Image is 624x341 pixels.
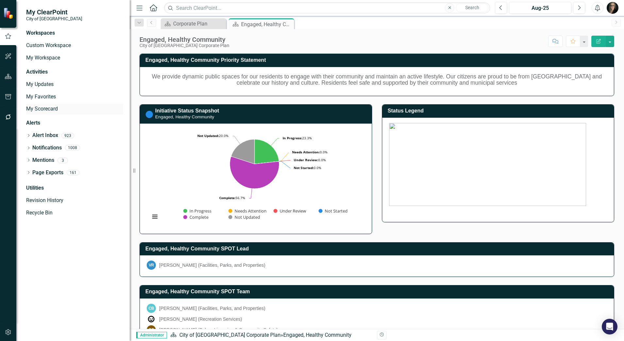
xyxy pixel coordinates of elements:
[26,184,123,192] div: Utilities
[26,81,123,88] a: My Updates
[292,150,327,154] text: 0.0%
[388,108,611,114] h3: Status Legend
[509,2,571,14] button: Aug-25
[231,139,255,164] path: Not Updated, 6.
[145,289,611,295] h3: Engaged, Healthy Community SPOT Team
[294,165,314,170] tspan: Not Started:
[147,325,156,334] div: CC
[145,246,611,252] h3: Engaged, Healthy Community SPOT Lead
[159,327,278,333] div: [PERSON_NAME] (Bylaw, Licensing & Community Safety)
[61,133,74,138] div: 923
[147,261,156,270] div: VR
[26,42,123,49] a: Custom Workspace
[235,208,267,214] text: Needs Attention
[164,2,490,14] input: Search ClearPoint...
[147,304,156,313] div: CB
[26,197,123,204] a: Revision History
[173,20,224,28] div: Corporate Plan
[147,315,156,324] img: Russ Brummer
[150,212,159,221] button: View chart menu, Chart
[26,8,82,16] span: My ClearPoint
[145,111,153,118] img: Not Started
[32,157,54,164] a: Mentions
[67,170,79,176] div: 161
[273,208,307,214] button: Show Under Review
[32,132,58,139] a: Alert Inbox
[228,208,266,214] button: Show Needs Attention
[26,209,123,217] a: Recycle Bin
[140,43,229,48] div: City of [GEOGRAPHIC_DATA] Corporate Plan
[607,2,618,14] img: Natalie Kovach
[602,319,617,334] div: Open Intercom Messenger
[26,68,123,76] div: Activities
[147,129,365,227] div: Chart. Highcharts interactive chart.
[147,129,362,227] svg: Interactive chart
[294,158,326,162] text: 0.0%
[26,29,55,37] div: Workspaces
[197,133,219,138] tspan: Not Updated:
[26,119,123,127] div: Alerts
[147,74,607,86] h5: We provide dynamic public spaces for our residents to engage with their community and maintain an...
[292,150,320,154] tspan: Needs Attention:
[456,3,488,12] button: Search
[32,144,62,152] a: Notifications
[179,332,281,338] a: City of [GEOGRAPHIC_DATA] Corporate Plan
[465,5,479,10] span: Search
[183,214,208,220] button: Show Complete
[159,305,265,312] div: [PERSON_NAME] (Facilities, Parks, and Properties)
[26,105,123,113] a: My Scorecard
[26,93,123,101] a: My Favorites
[235,214,260,220] text: Not Updated
[3,8,15,19] img: ClearPoint Strategy
[219,196,236,200] tspan: Complete:
[319,208,347,214] button: Show Not Started
[155,114,214,119] small: Engaged, Healthy Community
[162,20,224,28] a: Corporate Plan
[159,316,242,322] div: [PERSON_NAME] (Recreation Services)
[228,214,260,220] button: Show Not Updated
[219,196,245,200] text: 56.7%
[183,208,211,214] button: Show In Progress
[241,20,292,28] div: Engaged, Healthy Community
[155,108,219,113] a: Initiative Status Snapshot
[283,136,312,140] text: 23.3%
[65,145,80,151] div: 1008
[230,157,279,189] path: Complete, 17.
[283,332,352,338] div: Engaged, Healthy Community
[26,54,123,62] a: My Workspace
[170,332,372,339] div: »
[159,262,265,268] div: [PERSON_NAME] (Facilities, Parks, and Properties)
[136,332,167,338] span: Administrator
[511,4,569,12] div: Aug-25
[32,169,63,177] a: Page Exports
[294,158,318,162] tspan: Under Review:
[140,36,229,43] div: Engaged, Healthy Community
[57,158,68,163] div: 3
[145,57,611,63] h3: Engaged, Healthy Community Priority Statement
[197,133,228,138] text: 20.0%
[294,165,321,170] text: 0.0%
[26,16,82,21] small: City of [GEOGRAPHIC_DATA]
[283,136,302,140] tspan: In Progress:
[255,139,279,164] path: In Progress, 7.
